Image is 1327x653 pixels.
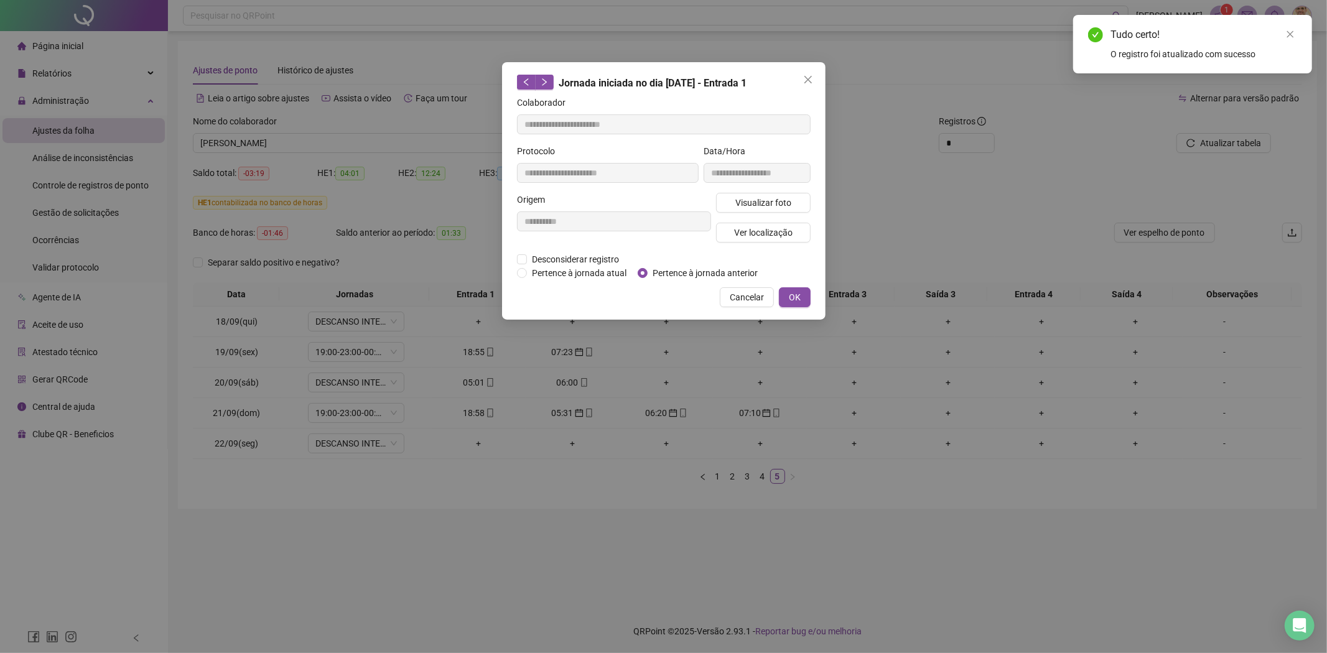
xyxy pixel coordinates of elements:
span: right [540,78,549,86]
span: left [522,78,531,86]
a: Close [1283,27,1297,41]
span: OK [789,290,801,304]
button: Close [798,70,818,90]
span: Desconsiderar registro [527,252,624,266]
span: Visualizar foto [735,196,791,210]
div: O registro foi atualizado com sucesso [1110,47,1297,61]
label: Colaborador [517,96,574,109]
span: check-circle [1088,27,1103,42]
div: Jornada iniciada no dia [DATE] - Entrada 1 [517,75,811,91]
div: Open Intercom Messenger [1285,611,1315,641]
button: Visualizar foto [716,193,811,213]
span: Pertence à jornada anterior [648,266,763,280]
button: Ver localização [716,223,811,243]
span: close [803,75,813,85]
button: left [517,75,536,90]
button: Cancelar [720,287,774,307]
span: Pertence à jornada atual [527,266,631,280]
span: Cancelar [730,290,764,304]
label: Data/Hora [704,144,753,158]
label: Origem [517,193,553,206]
div: Tudo certo! [1110,27,1297,42]
span: close [1286,30,1295,39]
span: Ver localização [733,226,792,239]
label: Protocolo [517,144,563,158]
button: OK [779,287,811,307]
button: right [535,75,554,90]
